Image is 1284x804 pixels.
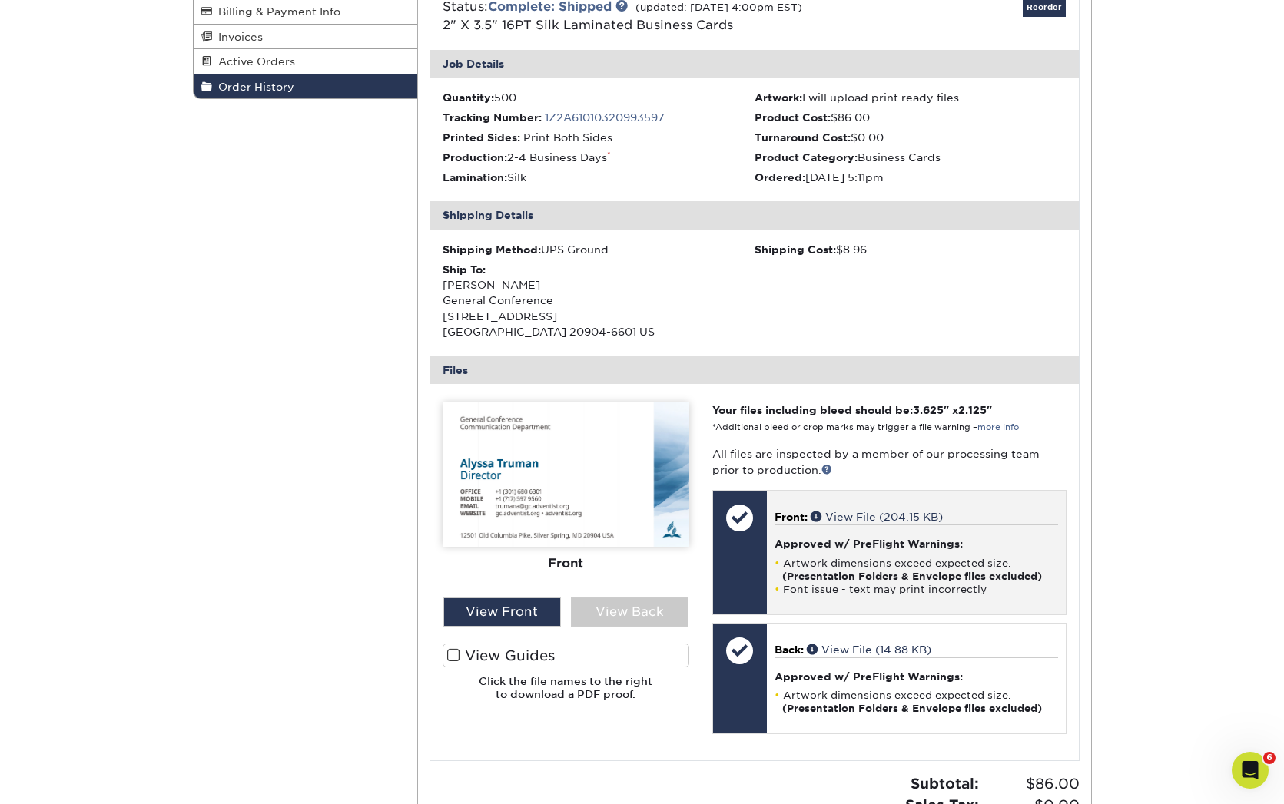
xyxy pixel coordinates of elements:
strong: Quantity: [443,91,494,104]
a: Active Orders [194,49,418,74]
label: View Guides [443,644,689,667]
a: 1Z2A61010320993597 [545,111,665,124]
a: View File (204.15 KB) [811,511,943,523]
strong: Printed Sides: [443,131,520,144]
strong: Shipping Cost: [755,243,836,256]
span: 3.625 [913,404,944,416]
strong: Lamination: [443,171,507,184]
li: 500 [443,90,755,105]
h4: Approved w/ PreFlight Warnings: [775,670,1058,683]
span: 2.125 [958,404,987,416]
a: Order History [194,74,418,98]
div: Front [443,547,689,581]
strong: Ordered: [755,171,805,184]
div: [PERSON_NAME] General Conference [STREET_ADDRESS] [GEOGRAPHIC_DATA] 20904-6601 US [443,262,755,340]
li: Artwork dimensions exceed expected size. [775,557,1058,583]
a: View File (14.88 KB) [807,644,931,656]
span: Order History [212,81,294,93]
strong: Turnaround Cost: [755,131,851,144]
div: View Back [571,597,688,627]
li: 2-4 Business Days [443,150,755,165]
small: *Additional bleed or crop marks may trigger a file warning – [712,422,1019,432]
small: (updated: [DATE] 4:00pm EST) [635,2,802,13]
li: $0.00 [755,130,1067,145]
div: $8.96 [755,242,1067,257]
p: All files are inspected by a member of our processing team prior to production. [712,446,1067,478]
strong: Artwork: [755,91,802,104]
strong: (Presentation Folders & Envelope files excluded) [782,703,1042,714]
span: Print Both Sides [523,131,612,144]
span: Front: [775,511,808,523]
li: Font issue - text may print incorrectly [775,583,1058,596]
strong: Subtotal: [911,775,979,792]
strong: Your files including bleed should be: " x " [712,404,992,416]
span: 6 [1263,752,1276,764]
div: UPS Ground [443,242,755,257]
li: Business Cards [755,150,1067,165]
li: Artwork dimensions exceed expected size. [775,689,1058,715]
strong: Shipping Method: [443,243,541,256]
iframe: Intercom live chat [1232,752,1269,789]
li: I will upload print ready files. [755,90,1067,105]
h6: Click the file names to the right to download a PDF proof. [443,675,689,713]
div: Job Details [430,50,1079,78]
span: Back: [775,644,804,656]
div: Shipping Details [430,201,1079,229]
span: Billing & Payment Info [212,5,340,18]
div: Files [430,356,1079,384]
span: $86.00 [984,773,1080,795]
strong: Product Category: [755,151,858,164]
li: $86.00 [755,110,1067,125]
a: Invoices [194,25,418,49]
strong: Product Cost: [755,111,831,124]
strong: Production: [443,151,507,164]
a: more info [977,422,1019,432]
strong: Ship To: [443,263,486,276]
a: 2" X 3.5" 16PT Silk Laminated Business Cards [443,18,733,32]
li: [DATE] 5:11pm [755,170,1067,185]
span: Active Orders [212,55,295,68]
div: View Front [443,597,561,627]
strong: Tracking Number: [443,111,542,124]
strong: (Presentation Folders & Envelope files excluded) [782,571,1042,582]
h4: Approved w/ PreFlight Warnings: [775,538,1058,550]
span: Invoices [212,31,263,43]
li: Silk [443,170,755,185]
